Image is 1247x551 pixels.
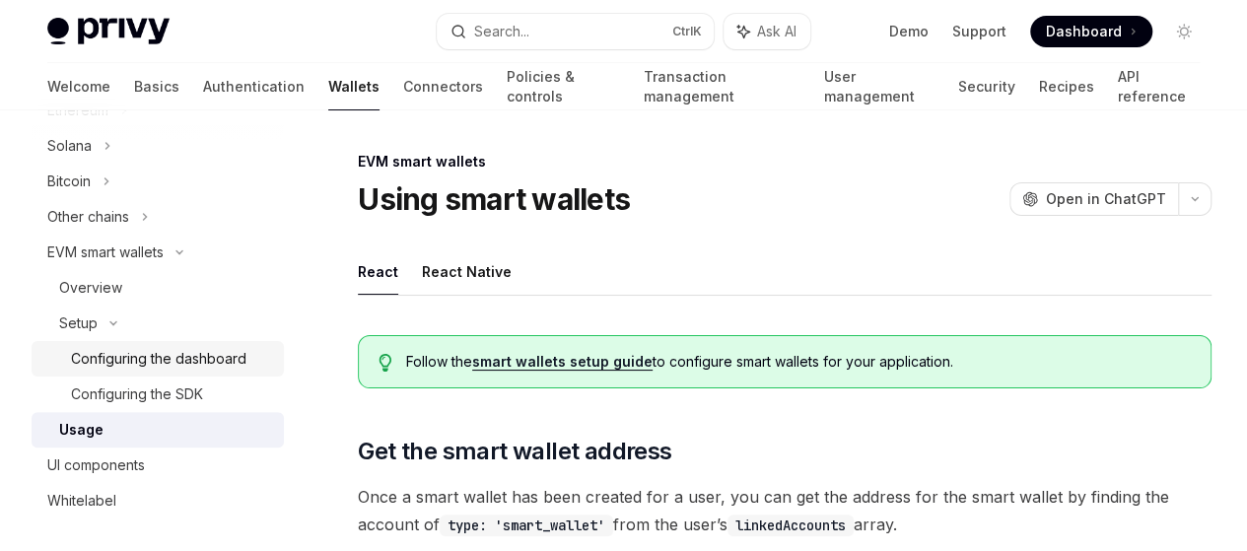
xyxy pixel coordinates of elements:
[823,63,935,110] a: User management
[358,483,1212,538] span: Once a smart wallet has been created for a user, you can get the address for the smart wallet by ...
[32,270,284,306] a: Overview
[328,63,380,110] a: Wallets
[1117,63,1200,110] a: API reference
[1168,16,1200,47] button: Toggle dark mode
[32,483,284,518] a: Whitelabel
[47,63,110,110] a: Welcome
[47,205,129,229] div: Other chains
[47,453,145,477] div: UI components
[59,311,98,335] div: Setup
[406,352,1191,372] span: Follow the to configure smart wallets for your application.
[952,22,1006,41] a: Support
[507,63,620,110] a: Policies & controls
[358,436,671,467] span: Get the smart wallet address
[203,63,305,110] a: Authentication
[47,170,91,193] div: Bitcoin
[757,22,797,41] span: Ask AI
[422,248,512,295] button: React Native
[727,515,854,536] code: linkedAccounts
[1046,189,1166,209] span: Open in ChatGPT
[379,354,392,372] svg: Tip
[32,448,284,483] a: UI components
[474,20,529,43] div: Search...
[32,377,284,412] a: Configuring the SDK
[472,353,653,371] a: smart wallets setup guide
[1030,16,1152,47] a: Dashboard
[47,18,170,45] img: light logo
[672,24,702,39] span: Ctrl K
[724,14,810,49] button: Ask AI
[47,134,92,158] div: Solana
[32,412,284,448] a: Usage
[644,63,800,110] a: Transaction management
[358,181,630,217] h1: Using smart wallets
[1046,22,1122,41] span: Dashboard
[47,489,116,513] div: Whitelabel
[59,418,104,442] div: Usage
[1009,182,1178,216] button: Open in ChatGPT
[889,22,929,41] a: Demo
[32,341,284,377] a: Configuring the dashboard
[437,14,714,49] button: Search...CtrlK
[440,515,613,536] code: type: 'smart_wallet'
[403,63,483,110] a: Connectors
[59,276,122,300] div: Overview
[1038,63,1093,110] a: Recipes
[958,63,1014,110] a: Security
[47,241,164,264] div: EVM smart wallets
[134,63,179,110] a: Basics
[71,382,203,406] div: Configuring the SDK
[71,347,246,371] div: Configuring the dashboard
[358,248,398,295] button: React
[358,152,1212,172] div: EVM smart wallets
